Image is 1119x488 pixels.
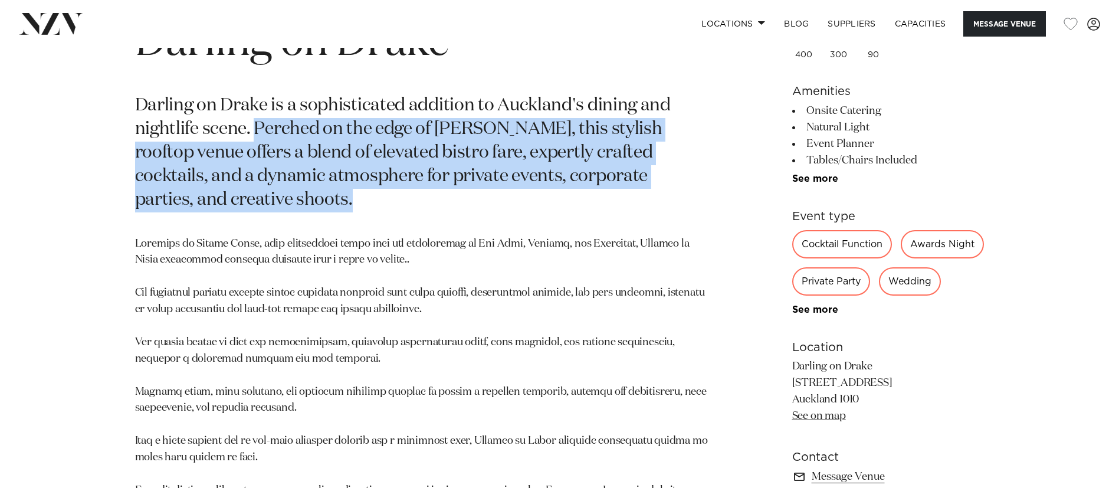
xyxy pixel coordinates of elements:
li: Event Planner [792,136,985,152]
div: Awards Night [901,230,984,258]
li: Natural Light [792,119,985,136]
a: SUPPLIERS [818,11,885,37]
div: Wedding [879,267,941,296]
div: Cocktail Function [792,230,892,258]
a: Message Venue [792,469,985,485]
p: Darling on Drake is a sophisticated addition to Auckland's dining and nightlife scene. Perched on... [135,94,708,212]
a: Capacities [885,11,956,37]
h6: Amenities [792,83,985,100]
img: nzv-logo.png [19,13,83,34]
a: See on map [792,411,846,421]
button: Message Venue [963,11,1046,37]
li: Onsite Catering [792,103,985,119]
h6: Location [792,339,985,356]
div: Private Party [792,267,870,296]
h6: Event type [792,208,985,225]
p: Darling on Drake [STREET_ADDRESS] Auckland 1010 [792,359,985,425]
a: BLOG [775,11,818,37]
a: Locations [692,11,775,37]
li: Tables/Chairs Included [792,152,985,169]
h6: Contact [792,448,985,466]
